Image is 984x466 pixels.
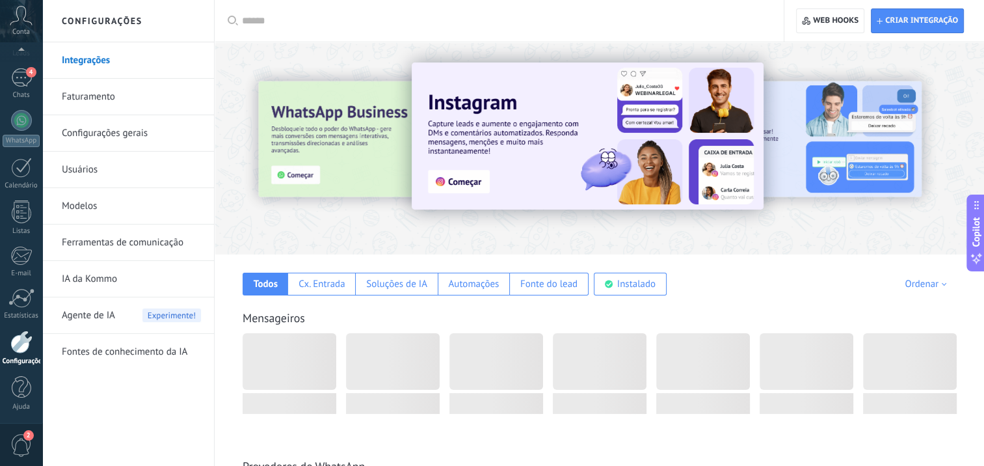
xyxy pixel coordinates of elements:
[62,115,201,152] a: Configurações gerais
[3,403,40,411] div: Ajuda
[617,278,656,290] div: Instalado
[243,310,305,325] a: Mensageiros
[299,278,345,290] div: Cx. Entrada
[3,135,40,147] div: WhatsApp
[448,278,499,290] div: Automações
[3,91,40,100] div: Chats
[142,308,201,322] span: Experimente!
[62,42,201,79] a: Integrações
[520,278,578,290] div: Fonte do lead
[3,227,40,236] div: Listas
[62,261,201,297] a: IA da Kommo
[23,430,34,441] span: 2
[42,297,214,334] li: Agente de IA
[871,8,964,33] button: Criar integração
[42,334,214,370] li: Fontes de conhecimento da IA
[645,81,922,197] img: Slide 2
[12,28,30,36] span: Conta
[3,182,40,190] div: Calendário
[42,225,214,261] li: Ferramentas de comunicação
[42,188,214,225] li: Modelos
[813,16,858,26] span: Web hooks
[885,16,958,26] span: Criar integração
[796,8,864,33] button: Web hooks
[62,79,201,115] a: Faturamento
[258,81,535,197] img: Slide 3
[254,278,278,290] div: Todos
[62,225,201,261] a: Ferramentas de comunicação
[366,278,427,290] div: Soluções de IA
[42,42,214,79] li: Integrações
[62,188,201,225] a: Modelos
[62,334,201,370] a: Fontes de conhecimento da IA
[42,152,214,188] li: Usuários
[62,152,201,188] a: Usuários
[62,297,201,334] a: Agente de IAExperimente!
[42,115,214,152] li: Configurações gerais
[26,67,36,77] span: 4
[3,357,40,366] div: Configurações
[970,217,983,247] span: Copilot
[42,261,214,297] li: IA da Kommo
[3,312,40,320] div: Estatísticas
[905,278,951,290] div: Ordenar
[62,297,115,334] span: Agente de IA
[412,62,764,210] img: Slide 1
[42,79,214,115] li: Faturamento
[3,269,40,278] div: E-mail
